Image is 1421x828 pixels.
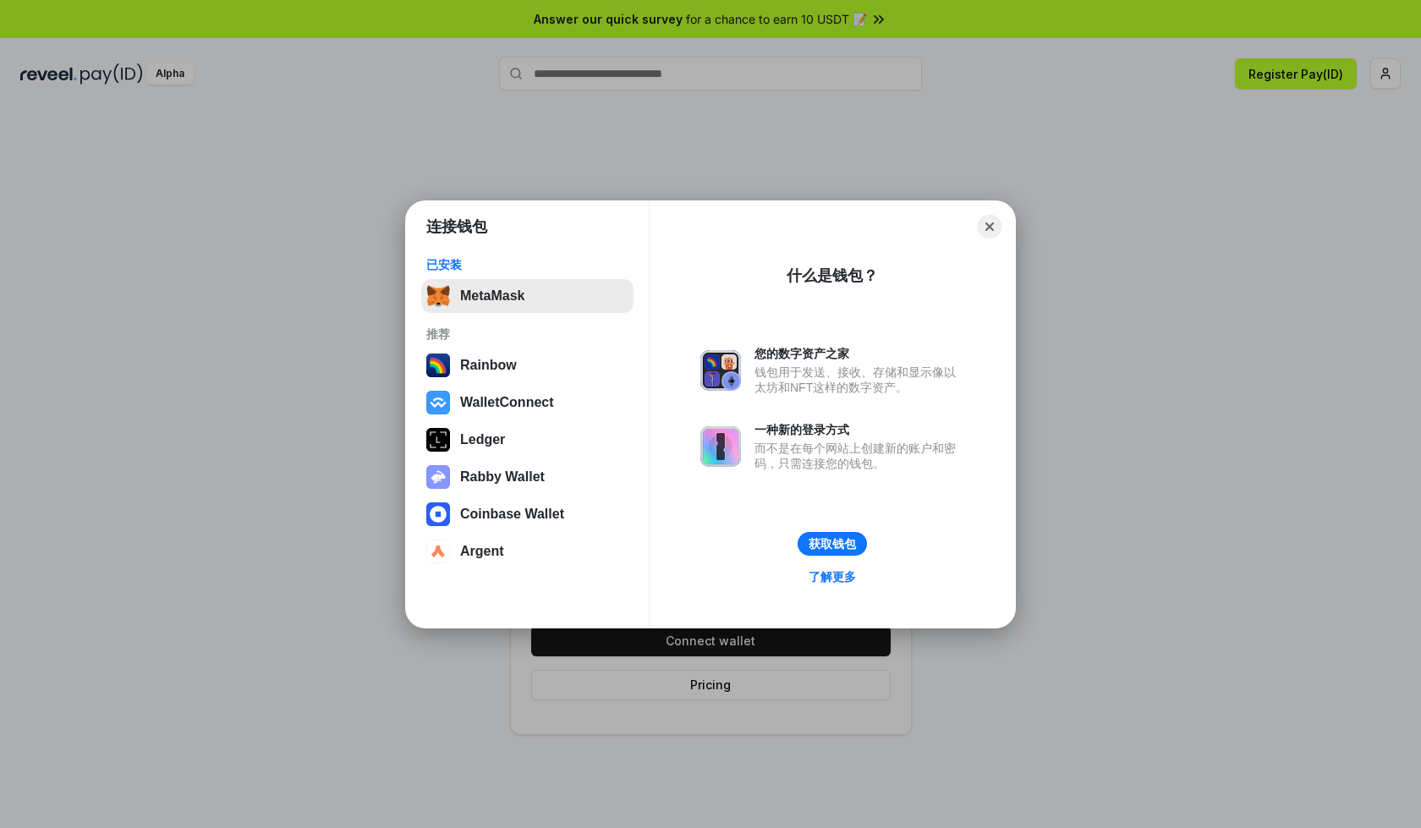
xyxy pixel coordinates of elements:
[421,348,634,382] button: Rainbow
[460,288,524,304] div: MetaMask
[809,569,856,584] div: 了解更多
[421,386,634,419] button: WalletConnect
[460,395,554,410] div: WalletConnect
[460,358,517,373] div: Rainbow
[421,423,634,457] button: Ledger
[426,465,450,489] img: svg+xml,%3Csvg%20xmlns%3D%22http%3A%2F%2Fwww.w3.org%2F2000%2Fsvg%22%20fill%3D%22none%22%20viewBox...
[978,215,1001,239] button: Close
[460,469,545,485] div: Rabby Wallet
[421,535,634,568] button: Argent
[426,502,450,526] img: svg+xml,%3Csvg%20width%3D%2228%22%20height%3D%2228%22%20viewBox%3D%220%200%2028%2028%22%20fill%3D...
[426,540,450,563] img: svg+xml,%3Csvg%20width%3D%2228%22%20height%3D%2228%22%20viewBox%3D%220%200%2028%2028%22%20fill%3D...
[426,428,450,452] img: svg+xml,%3Csvg%20xmlns%3D%22http%3A%2F%2Fwww.w3.org%2F2000%2Fsvg%22%20width%3D%2228%22%20height%3...
[700,350,741,391] img: svg+xml,%3Csvg%20xmlns%3D%22http%3A%2F%2Fwww.w3.org%2F2000%2Fsvg%22%20fill%3D%22none%22%20viewBox...
[460,432,505,447] div: Ledger
[421,497,634,531] button: Coinbase Wallet
[754,422,964,437] div: 一种新的登录方式
[426,354,450,377] img: svg+xml,%3Csvg%20width%3D%22120%22%20height%3D%22120%22%20viewBox%3D%220%200%20120%20120%22%20fil...
[798,566,866,588] a: 了解更多
[426,284,450,308] img: svg+xml,%3Csvg%20fill%3D%22none%22%20height%3D%2233%22%20viewBox%3D%220%200%2035%2033%22%20width%...
[426,257,628,272] div: 已安装
[700,426,741,467] img: svg+xml,%3Csvg%20xmlns%3D%22http%3A%2F%2Fwww.w3.org%2F2000%2Fsvg%22%20fill%3D%22none%22%20viewBox...
[798,532,867,556] button: 获取钱包
[426,326,628,342] div: 推荐
[754,346,964,361] div: 您的数字资产之家
[787,266,878,286] div: 什么是钱包？
[426,217,487,237] h1: 连接钱包
[421,460,634,494] button: Rabby Wallet
[460,544,504,559] div: Argent
[421,279,634,313] button: MetaMask
[460,507,564,522] div: Coinbase Wallet
[426,391,450,414] img: svg+xml,%3Csvg%20width%3D%2228%22%20height%3D%2228%22%20viewBox%3D%220%200%2028%2028%22%20fill%3D...
[754,365,964,395] div: 钱包用于发送、接收、存储和显示像以太坊和NFT这样的数字资产。
[754,441,964,471] div: 而不是在每个网站上创建新的账户和密码，只需连接您的钱包。
[809,536,856,551] div: 获取钱包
